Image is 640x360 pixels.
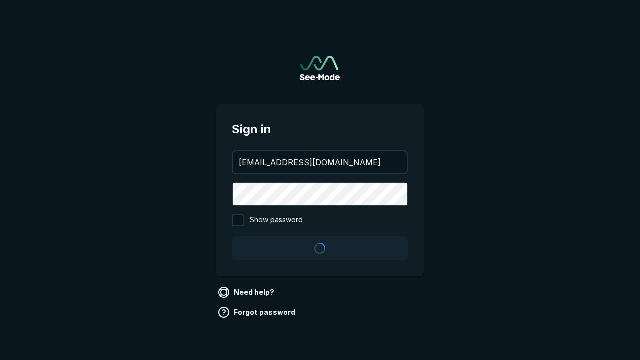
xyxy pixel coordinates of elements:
a: Need help? [216,284,278,300]
img: See-Mode Logo [300,56,340,80]
a: Forgot password [216,304,299,320]
input: your@email.com [233,151,407,173]
span: Show password [250,214,303,226]
span: Sign in [232,120,408,138]
a: Go to sign in [300,56,340,80]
